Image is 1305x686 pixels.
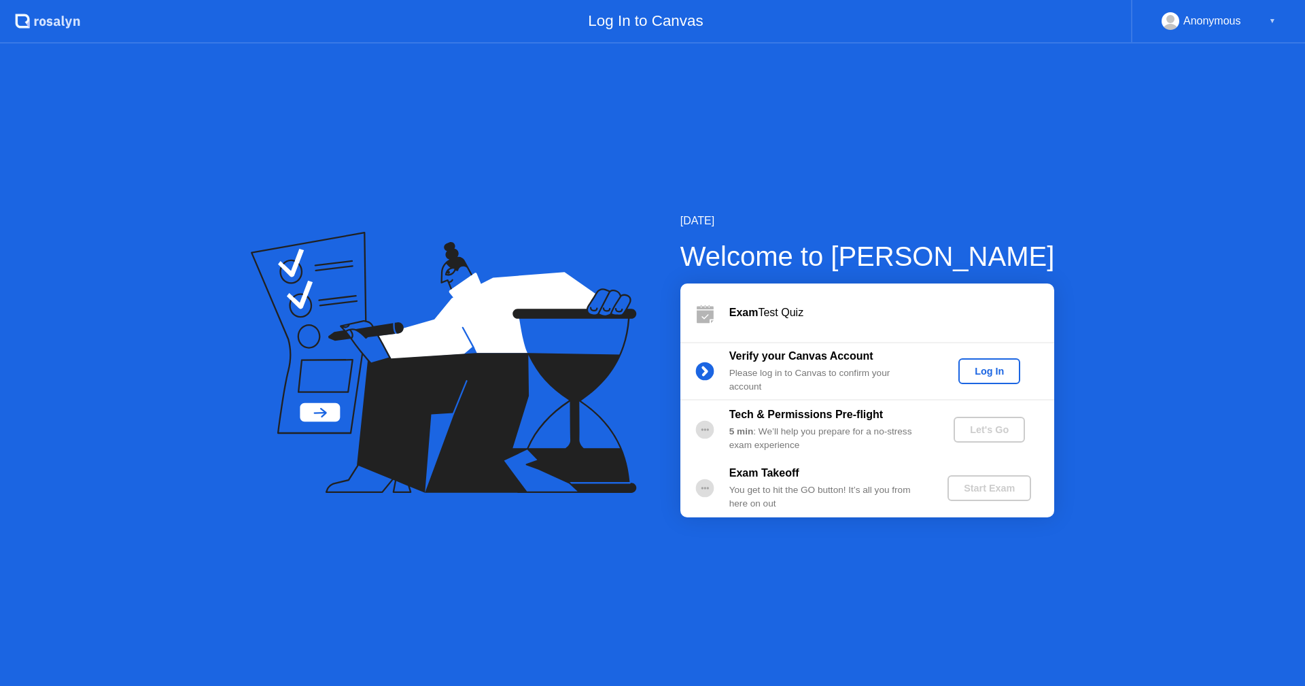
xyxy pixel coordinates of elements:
[954,417,1025,443] button: Let's Go
[729,307,759,318] b: Exam
[964,366,1015,377] div: Log In
[729,483,925,511] div: You get to hit the GO button! It’s all you from here on out
[729,366,925,394] div: Please log in to Canvas to confirm your account
[729,350,873,362] b: Verify your Canvas Account
[729,425,925,453] div: : We’ll help you prepare for a no-stress exam experience
[1269,12,1276,30] div: ▼
[680,213,1055,229] div: [DATE]
[729,305,1054,321] div: Test Quiz
[953,483,1026,494] div: Start Exam
[947,475,1031,501] button: Start Exam
[729,409,883,420] b: Tech & Permissions Pre-flight
[959,424,1020,435] div: Let's Go
[958,358,1020,384] button: Log In
[729,426,754,436] b: 5 min
[729,467,799,479] b: Exam Takeoff
[680,236,1055,277] div: Welcome to [PERSON_NAME]
[1183,12,1241,30] div: Anonymous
